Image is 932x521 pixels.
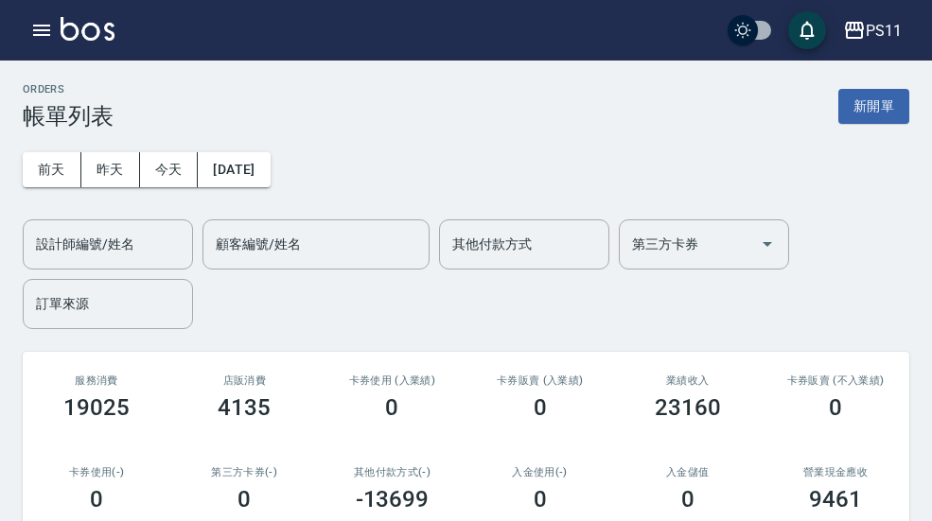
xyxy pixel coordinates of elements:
h3: 19025 [63,394,130,421]
h3: -13699 [356,486,430,512]
h2: 其他付款方式(-) [341,466,443,478]
h3: 服務消費 [45,374,148,387]
h2: 卡券販賣 (入業績) [488,374,590,387]
h2: 第三方卡券(-) [193,466,295,478]
h3: 0 [534,486,547,512]
h3: 9461 [809,486,862,512]
h2: 店販消費 [193,374,295,387]
h3: 0 [534,394,547,421]
h3: 0 [237,486,251,512]
button: 新開單 [838,89,909,124]
h3: 帳單列表 [23,103,114,130]
h2: 營業現金應收 [784,466,887,478]
button: 昨天 [81,152,140,187]
button: PS11 [835,11,909,50]
button: Open [752,229,783,259]
h3: 0 [829,394,842,421]
h2: 業績收入 [637,374,739,387]
h2: 卡券使用(-) [45,466,148,478]
h2: 卡券販賣 (不入業績) [784,374,887,387]
button: [DATE] [198,152,270,187]
button: 今天 [140,152,199,187]
img: Logo [61,17,114,41]
a: 新開單 [838,96,909,114]
div: PS11 [866,19,902,43]
h2: 入金儲值 [637,466,739,478]
h3: 4135 [218,394,271,421]
button: 前天 [23,152,81,187]
h3: 0 [681,486,695,512]
h2: ORDERS [23,83,114,96]
h2: 入金使用(-) [488,466,590,478]
h2: 卡券使用 (入業績) [341,374,443,387]
h3: 23160 [655,394,721,421]
h3: 0 [385,394,398,421]
h3: 0 [90,486,103,512]
button: save [788,11,826,49]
